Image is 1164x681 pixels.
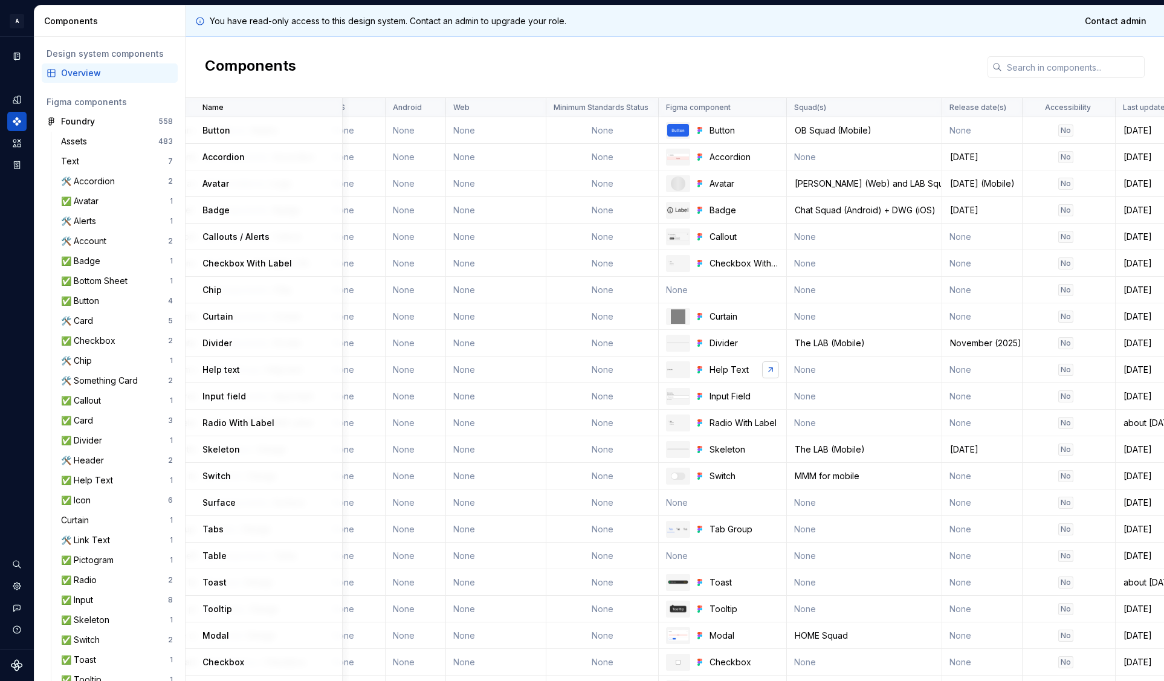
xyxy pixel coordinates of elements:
div: ✅ Callout [61,395,106,407]
td: None [546,144,659,170]
a: 🛠️ Header2 [56,451,178,470]
td: None [942,117,1023,144]
div: 1 [170,276,173,286]
a: ✅ Avatar1 [56,192,178,211]
td: None [659,277,787,303]
div: Search ⌘K [7,555,27,574]
div: 2 [168,635,173,645]
div: [DATE] (Mobile) [943,178,1021,190]
td: None [546,463,659,489]
div: ✅ Pictogram [61,554,118,566]
p: Accordion [202,151,245,163]
div: Assets [61,135,92,147]
td: None [942,277,1023,303]
td: None [446,383,546,410]
div: Assets [7,134,27,153]
div: Divider [710,337,779,349]
p: Input field [202,390,246,402]
div: ✅ Checkbox [61,335,120,347]
td: None [386,516,446,543]
div: 558 [158,117,173,126]
p: Curtain [202,311,233,323]
div: 1 [170,436,173,445]
td: None [787,516,942,543]
td: None [325,410,386,436]
div: 7 [168,157,173,166]
td: None [546,436,659,463]
a: Contact admin [1077,10,1154,32]
td: None [446,357,546,383]
td: None [325,250,386,277]
div: No [1058,284,1073,296]
div: Radio With Label [710,417,779,429]
a: 🛠️ Card5 [56,311,178,331]
a: Overview [42,63,178,83]
td: None [546,197,659,224]
a: 🛠️ Chip1 [56,351,178,370]
td: None [386,117,446,144]
td: None [325,383,386,410]
td: None [546,303,659,330]
div: 2 [168,456,173,465]
div: Text [61,155,84,167]
td: None [942,303,1023,330]
p: Button [202,124,230,137]
div: Accordion [710,151,779,163]
p: Figma component [666,103,731,112]
div: 🛠️ Card [61,315,98,327]
p: Web [453,103,470,112]
a: ✅ Callout1 [56,391,178,410]
td: None [446,516,546,543]
p: Callouts / Alerts [202,231,270,243]
td: None [546,330,659,357]
div: 1 [170,196,173,206]
div: 🛠️ Account [61,235,111,247]
a: ✅ Help Text1 [56,471,178,490]
td: None [546,383,659,410]
a: Documentation [7,47,27,66]
td: None [546,250,659,277]
h2: Components [205,56,296,78]
img: Button [667,124,689,137]
div: ✅ Badge [61,255,105,267]
td: None [787,144,942,170]
td: None [325,489,386,516]
div: Design system components [47,48,173,60]
td: None [446,197,546,224]
img: Modal [667,630,689,642]
a: ✅ Card3 [56,411,178,430]
div: No [1058,204,1073,216]
div: No [1058,337,1073,349]
td: None [446,330,546,357]
div: 2 [168,376,173,386]
div: 1 [170,515,173,525]
img: Tab Group [667,526,689,533]
div: MMM for mobile [787,470,941,482]
div: No [1058,497,1073,509]
div: 8 [168,595,173,605]
a: Foundry558 [42,112,178,131]
td: None [325,357,386,383]
input: Search in components... [1002,56,1145,78]
div: No [1058,124,1073,137]
td: None [386,463,446,489]
td: None [386,303,446,330]
td: None [325,303,386,330]
div: 2 [168,575,173,585]
div: 1 [170,256,173,266]
td: None [446,410,546,436]
a: Storybook stories [7,155,27,175]
img: Checkbox [671,655,685,670]
a: ✅ Switch2 [56,630,178,650]
td: None [446,250,546,277]
div: [PERSON_NAME] (Web) and LAB Squad (Mobile) [787,178,941,190]
div: Help Text [710,364,779,376]
div: 2 [168,236,173,246]
td: None [942,250,1023,277]
div: Design tokens [7,90,27,109]
td: None [386,197,446,224]
div: [DATE] [943,444,1021,456]
p: Release date(s) [949,103,1006,112]
div: ✅ Toast [61,654,101,666]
